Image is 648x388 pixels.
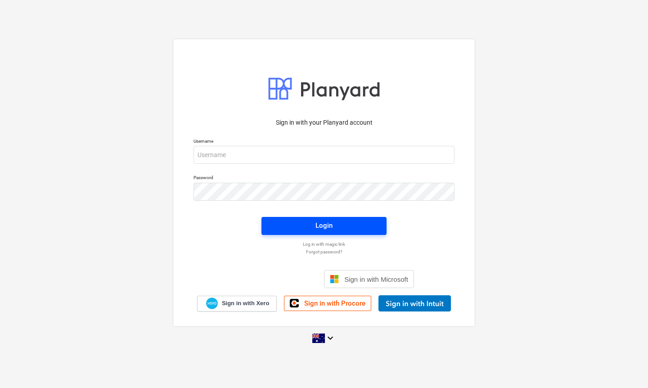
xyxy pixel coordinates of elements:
[193,146,454,164] input: Username
[197,296,277,311] a: Sign in with Xero
[315,220,333,231] div: Login
[344,275,408,283] span: Sign in with Microsoft
[193,118,454,127] p: Sign in with your Planyard account
[325,333,336,343] i: keyboard_arrow_down
[284,296,371,311] a: Sign in with Procore
[189,241,459,247] a: Log in with magic link
[330,275,339,284] img: Microsoft logo
[229,269,321,289] iframe: Sign in with Google Button
[193,175,454,182] p: Password
[261,217,387,235] button: Login
[193,138,454,146] p: Username
[222,299,269,307] span: Sign in with Xero
[304,299,365,307] span: Sign in with Procore
[206,298,218,310] img: Xero logo
[189,249,459,255] a: Forgot password?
